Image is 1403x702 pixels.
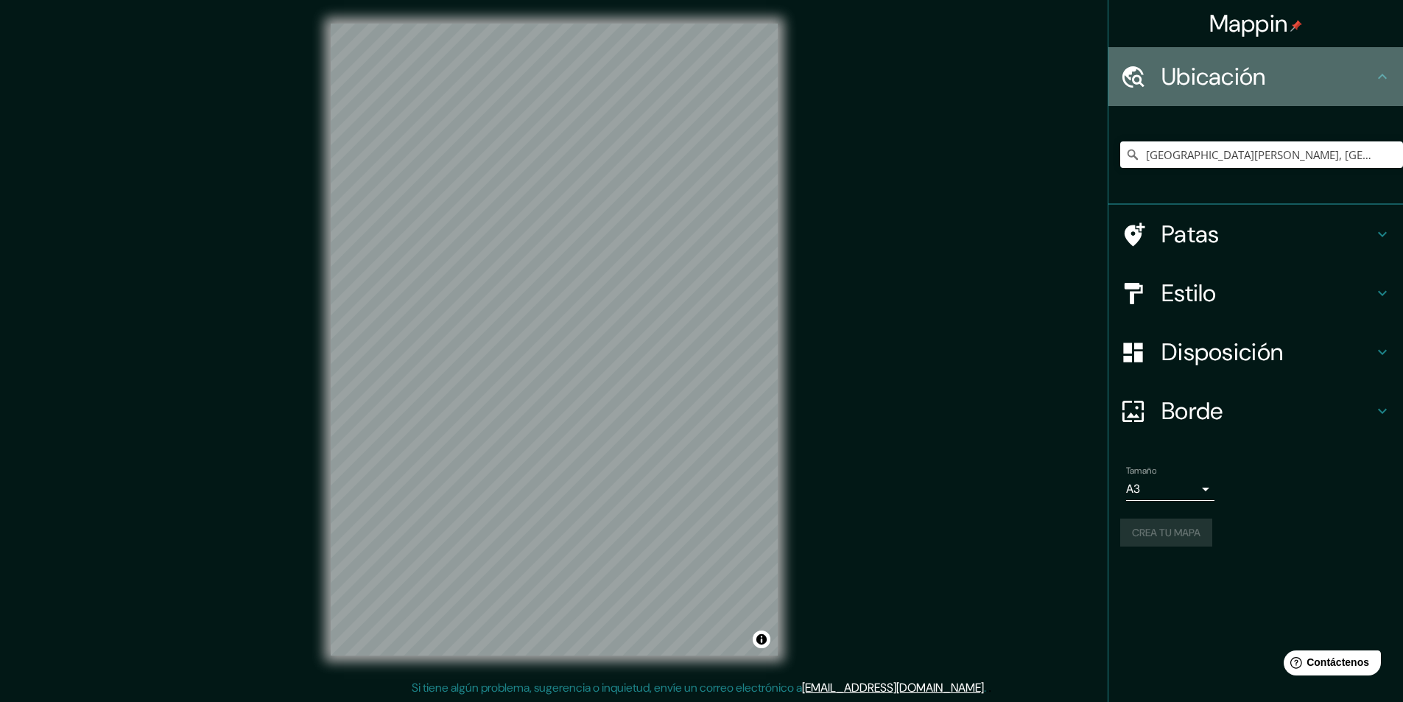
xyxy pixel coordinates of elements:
[1108,382,1403,440] div: Borde
[984,680,986,695] font: .
[1161,396,1223,427] font: Borde
[1161,61,1266,92] font: Ubicación
[1126,477,1214,501] div: A3
[331,24,778,656] canvas: Mapa
[1290,20,1302,32] img: pin-icon.png
[1161,337,1283,368] font: Disposición
[412,680,802,695] font: Si tiene algún problema, sugerencia o inquietud, envíe un correo electrónico a
[1108,323,1403,382] div: Disposición
[986,679,988,695] font: .
[988,679,991,695] font: .
[1272,645,1387,686] iframe: Lanzador de widgets de ayuda
[1161,219,1220,250] font: Patas
[1209,8,1288,39] font: Mappin
[802,680,984,695] a: [EMAIL_ADDRESS][DOMAIN_NAME]
[1108,264,1403,323] div: Estilo
[753,631,770,648] button: Activar o desactivar atribución
[1108,47,1403,106] div: Ubicación
[1126,465,1156,477] font: Tamaño
[1161,278,1217,309] font: Estilo
[1108,205,1403,264] div: Patas
[1120,141,1403,168] input: Elige tu ciudad o zona
[1126,481,1140,496] font: A3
